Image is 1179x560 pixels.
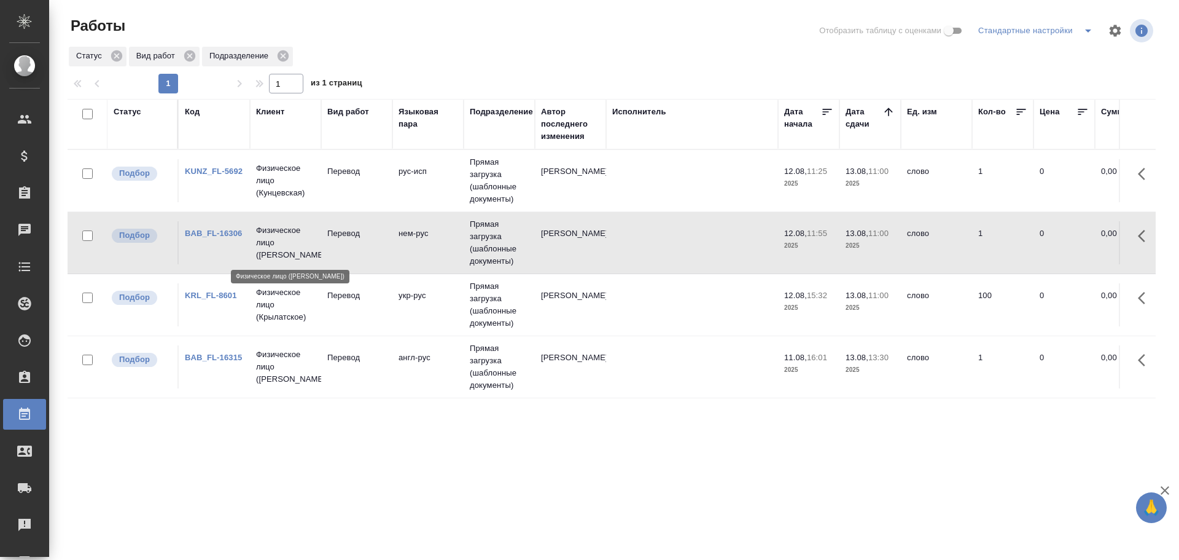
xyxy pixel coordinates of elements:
[256,349,315,385] p: Физическое лицо ([PERSON_NAME])
[327,352,386,364] p: Перевод
[111,290,171,306] div: Можно подбирать исполнителей
[784,106,821,130] div: Дата начала
[111,352,171,368] div: Можно подбирать исполнителей
[1130,221,1160,251] button: Здесь прячутся важные кнопки
[256,106,284,118] div: Клиент
[327,227,386,240] p: Перевод
[119,353,150,366] p: Подбор
[846,240,895,252] p: 2025
[1130,19,1156,42] span: Посмотреть информацию
[784,178,833,190] p: 2025
[535,159,606,202] td: [PERSON_NAME]
[1141,495,1162,521] span: 🙏
[136,50,179,62] p: Вид работ
[111,227,171,244] div: Можно подбирать исполнителей
[868,353,889,362] p: 13:30
[901,283,972,326] td: слово
[1130,159,1160,189] button: Здесь прячутся важные кнопки
[399,106,457,130] div: Языковая пара
[807,291,827,300] p: 15:32
[978,106,1006,118] div: Кол-во
[68,16,125,36] span: Работы
[846,106,882,130] div: Дата сдачи
[535,221,606,264] td: [PERSON_NAME]
[185,167,243,176] a: KUNZ_FL-5692
[119,167,150,179] p: Подбор
[535,345,606,388] td: [PERSON_NAME]
[972,283,1033,326] td: 100
[464,150,535,211] td: Прямая загрузка (шаблонные документы)
[327,106,369,118] div: Вид работ
[972,159,1033,202] td: 1
[1100,16,1130,45] span: Настроить таблицу
[464,336,535,398] td: Прямая загрузка (шаблонные документы)
[784,353,807,362] p: 11.08,
[1136,492,1167,523] button: 🙏
[784,364,833,376] p: 2025
[392,159,464,202] td: рус-исп
[1040,106,1060,118] div: Цена
[129,47,200,66] div: Вид работ
[311,76,362,93] span: из 1 страниц
[392,283,464,326] td: укр-рус
[69,47,126,66] div: Статус
[784,167,807,176] p: 12.08,
[535,283,606,326] td: [PERSON_NAME]
[1095,345,1156,388] td: 0,00 ₽
[392,221,464,264] td: нем-рус
[1101,106,1127,118] div: Сумма
[185,106,200,118] div: Код
[185,229,242,238] a: BAB_FL-16306
[185,291,237,300] a: KRL_FL-8601
[972,221,1033,264] td: 1
[612,106,666,118] div: Исполнитель
[1095,159,1156,202] td: 0,00 ₽
[868,229,889,238] p: 11:00
[907,106,937,118] div: Ед. изм
[1033,345,1095,388] td: 0
[901,345,972,388] td: слово
[784,240,833,252] p: 2025
[1130,283,1160,313] button: Здесь прячутся важные кнопки
[807,229,827,238] p: 11:55
[119,229,150,242] p: Подбор
[868,167,889,176] p: 11:00
[185,353,242,362] a: BAB_FL-16315
[819,25,941,37] span: Отобразить таблицу с оценками
[846,167,868,176] p: 13.08,
[1033,221,1095,264] td: 0
[807,353,827,362] p: 16:01
[868,291,889,300] p: 11:00
[541,106,600,143] div: Автор последнего изменения
[327,290,386,302] p: Перевод
[209,50,273,62] p: Подразделение
[1095,221,1156,264] td: 0,00 ₽
[975,21,1100,41] div: split button
[202,47,293,66] div: Подразделение
[972,345,1033,388] td: 1
[256,224,315,261] p: Физическое лицо ([PERSON_NAME])
[846,178,895,190] p: 2025
[464,274,535,336] td: Прямая загрузка (шаблонные документы)
[784,229,807,238] p: 12.08,
[1095,283,1156,326] td: 0,00 ₽
[846,302,895,314] p: 2025
[846,229,868,238] p: 13.08,
[114,106,141,118] div: Статус
[256,162,315,199] p: Физическое лицо (Кунцевская)
[846,364,895,376] p: 2025
[846,353,868,362] p: 13.08,
[784,302,833,314] p: 2025
[256,286,315,323] p: Физическое лицо (Крылатское)
[901,159,972,202] td: слово
[1033,283,1095,326] td: 0
[76,50,106,62] p: Статус
[327,165,386,178] p: Перевод
[119,291,150,304] p: Подбор
[470,106,533,118] div: Подразделение
[464,212,535,274] td: Прямая загрузка (шаблонные документы)
[1130,345,1160,375] button: Здесь прячутся важные кнопки
[1033,159,1095,202] td: 0
[784,291,807,300] p: 12.08,
[846,291,868,300] p: 13.08,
